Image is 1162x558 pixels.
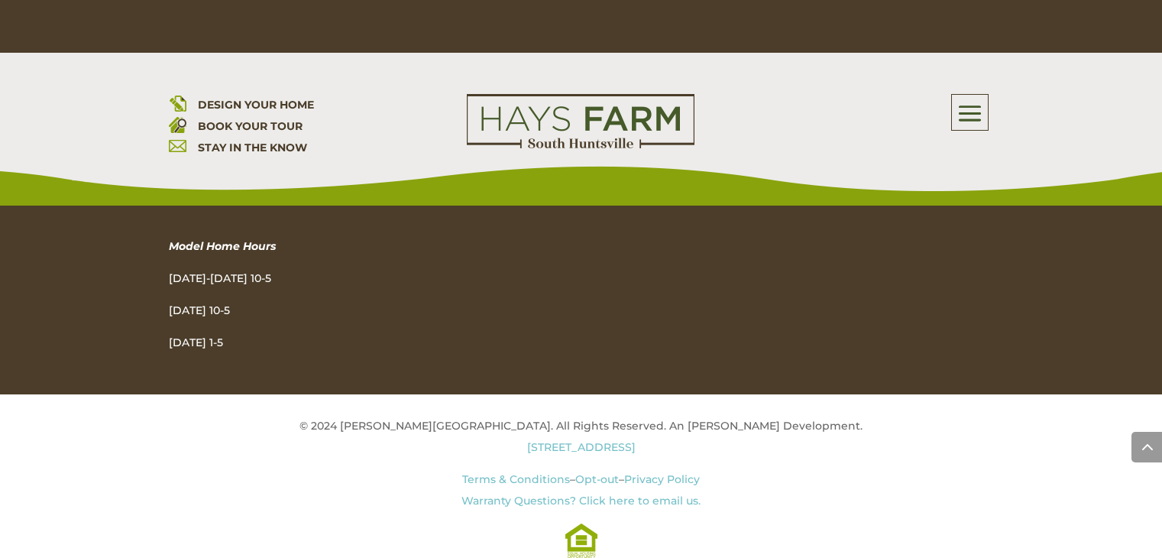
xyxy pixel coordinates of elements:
em: Model Home Hours [169,239,276,253]
a: Terms & Conditions [462,472,570,486]
a: STAY IN THE KNOW [198,141,307,154]
a: Opt-out [575,472,619,486]
a: DESIGN YOUR HOME [198,98,314,112]
a: Warranty Questions? Click here to email us. [461,494,701,508]
p: – – [169,469,994,511]
a: hays farm homes huntsville development [467,138,694,152]
img: book your home tour [169,115,186,133]
img: design your home [169,94,186,112]
p: © 2024 [PERSON_NAME][GEOGRAPHIC_DATA]. All Rights Reserved. An [PERSON_NAME] Development. [169,415,994,469]
p: [DATE] 10-5 [169,300,558,332]
img: EqualHousingLogo [565,523,597,558]
a: [STREET_ADDRESS] [527,440,636,454]
p: [DATE] 1-5 [169,332,558,353]
a: Privacy Policy [624,472,700,486]
a: BOOK YOUR TOUR [198,119,303,133]
p: [DATE]-[DATE] 10-5 [169,268,558,300]
img: Logo [467,94,694,149]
